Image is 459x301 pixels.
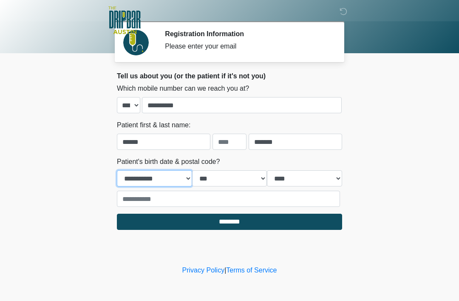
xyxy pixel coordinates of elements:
label: Patient first & last name: [117,120,190,130]
img: Agent Avatar [123,30,149,55]
label: Patient's birth date & postal code? [117,157,220,167]
a: | [224,267,226,274]
label: Which mobile number can we reach you at? [117,83,249,94]
img: The DRIPBaR - Austin The Domain Logo [108,6,141,34]
div: Please enter your email [165,41,329,52]
a: Privacy Policy [182,267,225,274]
h2: Tell us about you (or the patient if it's not you) [117,72,342,80]
a: Terms of Service [226,267,277,274]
